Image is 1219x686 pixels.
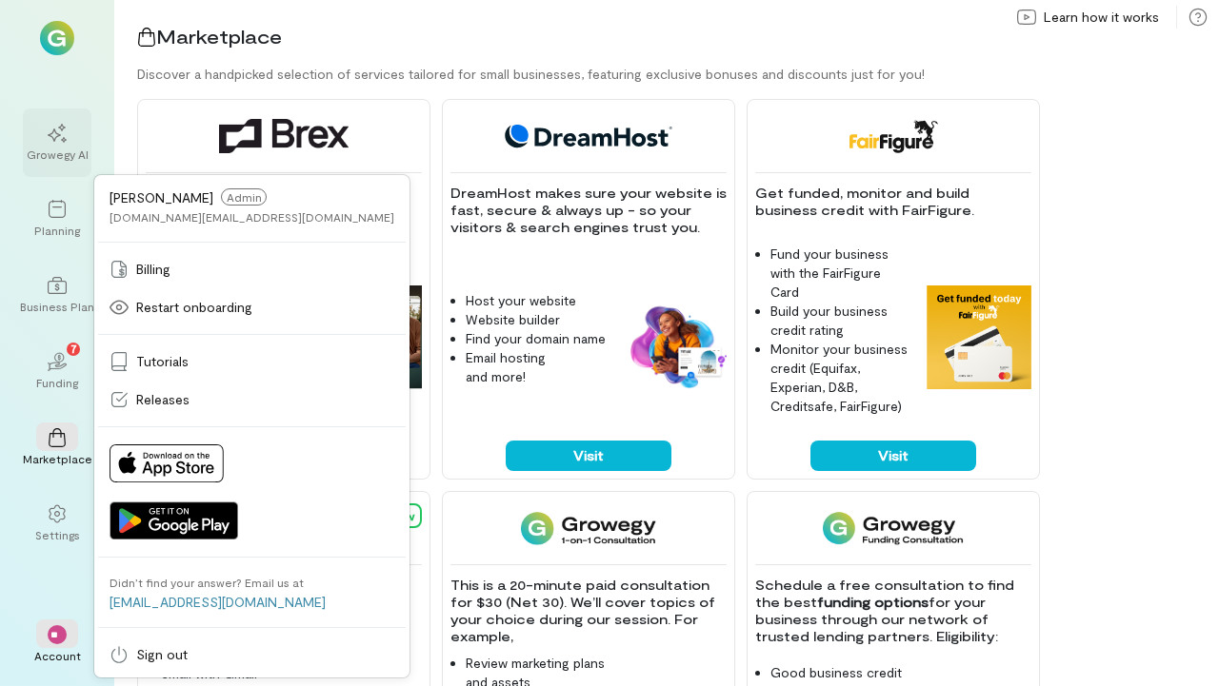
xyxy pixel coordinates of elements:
span: Learn how it works [1044,8,1159,27]
a: Funding [23,337,91,405]
a: Sign out [98,636,406,674]
img: Download on App Store [110,444,224,482]
li: Fund your business with the FairFigure Card [770,245,911,302]
div: Marketplace [23,451,92,466]
button: Visit [810,441,976,471]
span: Releases [136,390,190,409]
li: Find your domain name [466,329,607,348]
div: Account [34,648,81,663]
a: Marketplace [23,413,91,481]
div: Didn’t find your answer? Email us at [110,575,304,590]
img: Brex [219,119,349,153]
a: Tutorials [98,343,406,381]
p: DreamHost makes sure your website is fast, secure & always up - so your visitors & search engines... [450,185,727,236]
span: Restart onboarding [136,298,252,317]
img: DreamHost feature [622,303,727,390]
img: 1-on-1 Consultation [521,511,655,545]
a: Settings [23,489,91,558]
div: Business Plan [20,299,94,314]
a: Planning [23,185,91,253]
div: Growegy AI [27,147,89,162]
a: Billing [98,250,406,288]
p: This is a 20-minute paid consultation for $30 (Net 30). We’ll cover topics of your choice during ... [450,577,727,645]
div: Discover a handpicked selection of services tailored for small businesses, featuring exclusive bo... [137,65,1219,84]
span: [PERSON_NAME] [110,189,213,206]
img: Get it on Google Play [110,501,238,539]
span: Billing [136,260,170,279]
p: Schedule a free consultation to find the best for your business through our network of trusted le... [755,577,1031,645]
a: [EMAIL_ADDRESS][DOMAIN_NAME] [110,594,326,610]
a: Releases [98,381,406,419]
img: Funding Consultation [823,511,963,545]
li: Host your website [466,291,607,310]
a: Business Plan [23,261,91,329]
li: Monitor your business credit (Equifax, Experian, D&B, Creditsafe, FairFigure) [770,340,911,416]
button: Visit [506,441,671,471]
li: Build your business credit rating [770,302,911,340]
span: Tutorials [136,352,189,371]
div: Funding [36,375,78,390]
li: Email hosting and more! [466,348,607,386]
li: Website builder [466,310,607,329]
p: Get funded, monitor and build business credit with FairFigure. [755,185,1031,219]
img: FairFigure [848,119,938,153]
a: Growegy AI [23,108,91,177]
span: Sign out [136,645,188,664]
div: Settings [35,527,80,542]
span: Marketplace [156,25,282,48]
div: Planning [34,223,80,238]
img: FairFigure feature [927,285,1031,390]
a: Restart onboarding [98,288,406,326]
strong: funding options [817,594,929,610]
img: DreamHost [498,119,679,153]
span: 7 [70,340,77,357]
div: [DOMAIN_NAME][EMAIL_ADDRESS][DOMAIN_NAME] [110,209,394,225]
span: Admin [221,188,267,206]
